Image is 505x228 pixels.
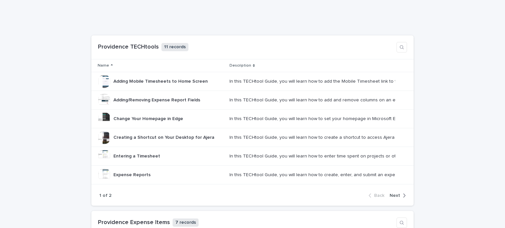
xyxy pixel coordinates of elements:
[91,147,414,165] tr: Entering a TimesheetEntering a Timesheet In this TECHtool Guide, you will learn how to enter time...
[113,152,161,159] p: Entering a Timesheet
[229,154,394,159] div: In this TECHtool Guide, you will learn how to enter time spent on projects or other non-project r...
[387,193,406,198] button: Next
[390,193,400,198] span: Next
[98,44,159,51] h1: Providence TECHtools
[229,62,251,69] p: Description
[374,193,384,198] span: Back
[229,116,394,122] div: In this TECHtool Guide, you will learn how to set your homepage in Microsoft Edge to launch Ajera.
[98,62,109,69] p: Name
[91,72,414,91] tr: Adding Mobile Timesheets to Home ScreenAdding Mobile Timesheets to Home Screen In this TECHtool G...
[113,96,202,103] p: Adding/Removing Expense Report Fields
[229,97,394,103] div: In this TECHtool Guide, you will learn how to add and remove columns on an expense report.
[91,165,414,184] tr: Expense ReportsExpense Reports In this TECHtool Guide, you will learn how to create, enter, and s...
[113,171,152,178] p: Expense Reports
[229,135,394,140] div: In this TECHtool Guide, you will learn how to create a shortcut to access Ajera from your desktop.
[113,134,216,140] p: Creating a Shortcut on Your Desktop for Ajera
[99,193,111,198] p: 1 of 2
[91,109,414,128] tr: Change Your Homepage in EdgeChange Your Homepage in Edge In this TECHtool Guide, you will learn h...
[91,128,414,147] tr: Creating a Shortcut on Your Desktop for AjeraCreating a Shortcut on Your Desktop for Ajera In thi...
[91,91,414,109] tr: Adding/Removing Expense Report FieldsAdding/Removing Expense Report Fields In this TECHtool Guide...
[113,115,184,122] p: Change Your Homepage in Edge
[369,193,387,198] button: Back
[229,79,394,84] div: In this TECHtool Guide, you will learn how to add the Mobile Timesheet link to the Home Screen of...
[98,219,170,226] h1: Providence Expense Items
[161,43,188,51] p: 11 records
[173,218,199,227] p: 7 records
[229,172,394,178] div: In this TECHtool Guide, you will learn how to create, enter, and submit an expense report.
[113,77,209,84] p: Adding Mobile Timesheets to Home Screen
